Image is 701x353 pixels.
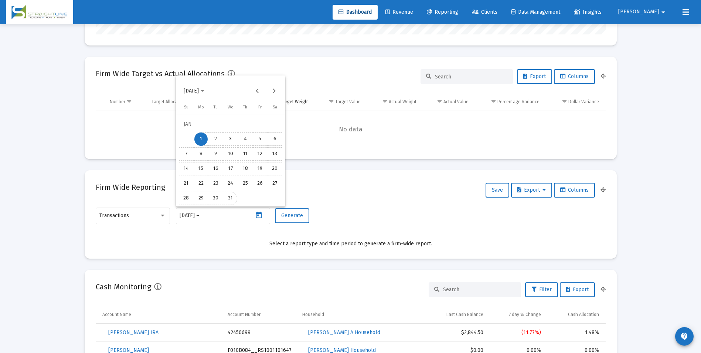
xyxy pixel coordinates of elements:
[273,105,277,110] span: Sa
[180,162,193,175] div: 14
[238,147,253,161] button: 2024-01-11
[194,132,208,147] button: 2024-01-01
[209,192,222,205] div: 30
[184,88,199,94] span: [DATE]
[179,161,194,176] button: 2024-01-14
[253,177,267,190] div: 26
[223,132,238,147] button: 2024-01-03
[239,132,252,146] div: 4
[268,147,282,161] div: 13
[243,105,247,110] span: Th
[268,132,282,147] button: 2024-01-06
[179,147,194,161] button: 2024-01-07
[194,161,208,176] button: 2024-01-15
[224,147,237,161] div: 10
[253,147,268,161] button: 2024-01-12
[250,84,265,98] button: Previous month
[194,191,208,206] button: 2024-01-29
[268,132,282,146] div: 6
[224,132,237,146] div: 3
[238,132,253,147] button: 2024-01-04
[194,162,208,175] div: 15
[223,147,238,161] button: 2024-01-10
[208,161,223,176] button: 2024-01-16
[253,132,267,146] div: 5
[253,147,267,161] div: 12
[253,132,268,147] button: 2024-01-05
[194,147,208,161] div: 8
[194,147,208,161] button: 2024-01-08
[198,105,204,110] span: Mo
[228,105,234,110] span: We
[224,162,237,175] div: 17
[208,147,223,161] button: 2024-01-09
[224,177,237,190] div: 24
[178,84,210,98] button: Choose month and year
[179,191,194,206] button: 2024-01-28
[239,147,252,161] div: 11
[179,176,194,191] button: 2024-01-21
[194,177,208,190] div: 22
[223,161,238,176] button: 2024-01-17
[238,176,253,191] button: 2024-01-25
[209,177,222,190] div: 23
[180,192,193,205] div: 28
[194,176,208,191] button: 2024-01-22
[268,147,282,161] button: 2024-01-13
[223,176,238,191] button: 2024-01-24
[253,162,267,175] div: 19
[209,132,222,146] div: 2
[224,192,237,205] div: 31
[214,105,218,110] span: Tu
[266,84,281,98] button: Next month
[194,192,208,205] div: 29
[238,161,253,176] button: 2024-01-18
[239,162,252,175] div: 18
[253,161,268,176] button: 2024-01-19
[258,105,262,110] span: Fr
[208,132,223,147] button: 2024-01-02
[268,176,282,191] button: 2024-01-27
[239,177,252,190] div: 25
[208,191,223,206] button: 2024-01-30
[194,132,208,146] div: 1
[268,161,282,176] button: 2024-01-20
[223,191,238,206] button: 2024-01-31
[208,176,223,191] button: 2024-01-23
[180,147,193,161] div: 7
[209,162,222,175] div: 16
[209,147,222,161] div: 9
[268,177,282,190] div: 27
[268,162,282,175] div: 20
[180,177,193,190] div: 21
[253,176,268,191] button: 2024-01-26
[184,105,188,110] span: Su
[179,117,282,132] td: JAN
